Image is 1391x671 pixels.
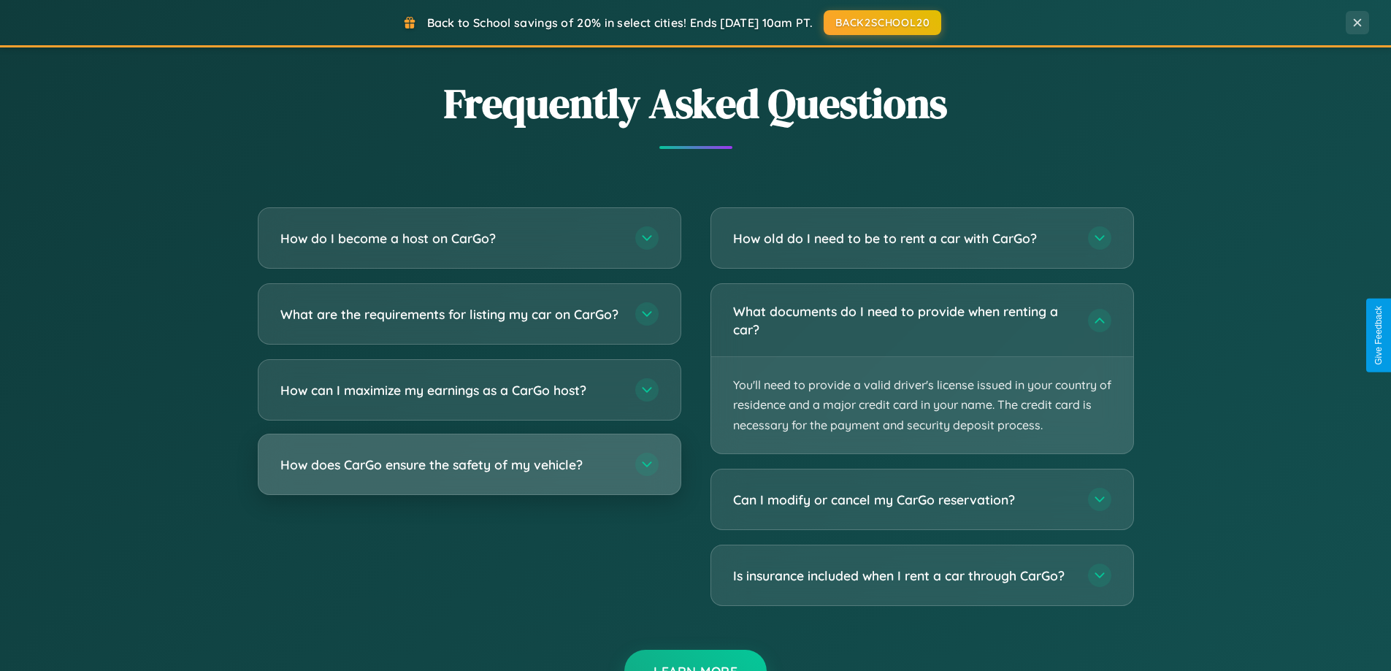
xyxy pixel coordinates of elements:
[733,229,1073,248] h3: How old do I need to be to rent a car with CarGo?
[711,357,1133,453] p: You'll need to provide a valid driver's license issued in your country of residence and a major c...
[1373,306,1384,365] div: Give Feedback
[733,491,1073,509] h3: Can I modify or cancel my CarGo reservation?
[280,229,621,248] h3: How do I become a host on CarGo?
[258,75,1134,131] h2: Frequently Asked Questions
[733,567,1073,585] h3: Is insurance included when I rent a car through CarGo?
[824,10,941,35] button: BACK2SCHOOL20
[733,302,1073,338] h3: What documents do I need to provide when renting a car?
[280,381,621,399] h3: How can I maximize my earnings as a CarGo host?
[280,305,621,323] h3: What are the requirements for listing my car on CarGo?
[427,15,813,30] span: Back to School savings of 20% in select cities! Ends [DATE] 10am PT.
[280,456,621,474] h3: How does CarGo ensure the safety of my vehicle?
